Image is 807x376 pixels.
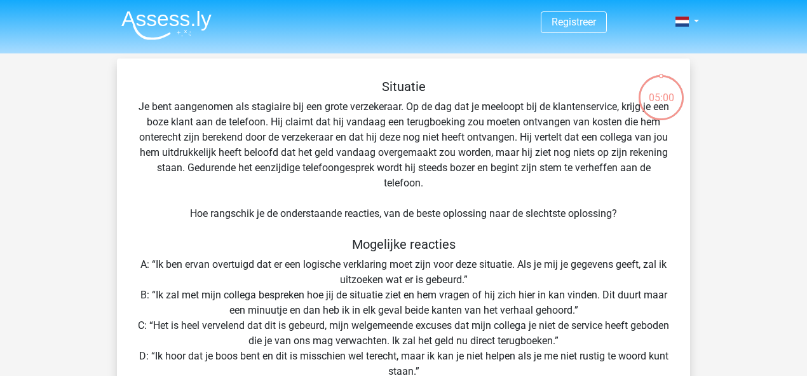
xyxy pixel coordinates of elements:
[137,237,670,252] h5: Mogelijke reacties
[637,74,685,106] div: 05:00
[137,79,670,94] h5: Situatie
[121,10,212,40] img: Assessly
[552,16,596,28] a: Registreer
